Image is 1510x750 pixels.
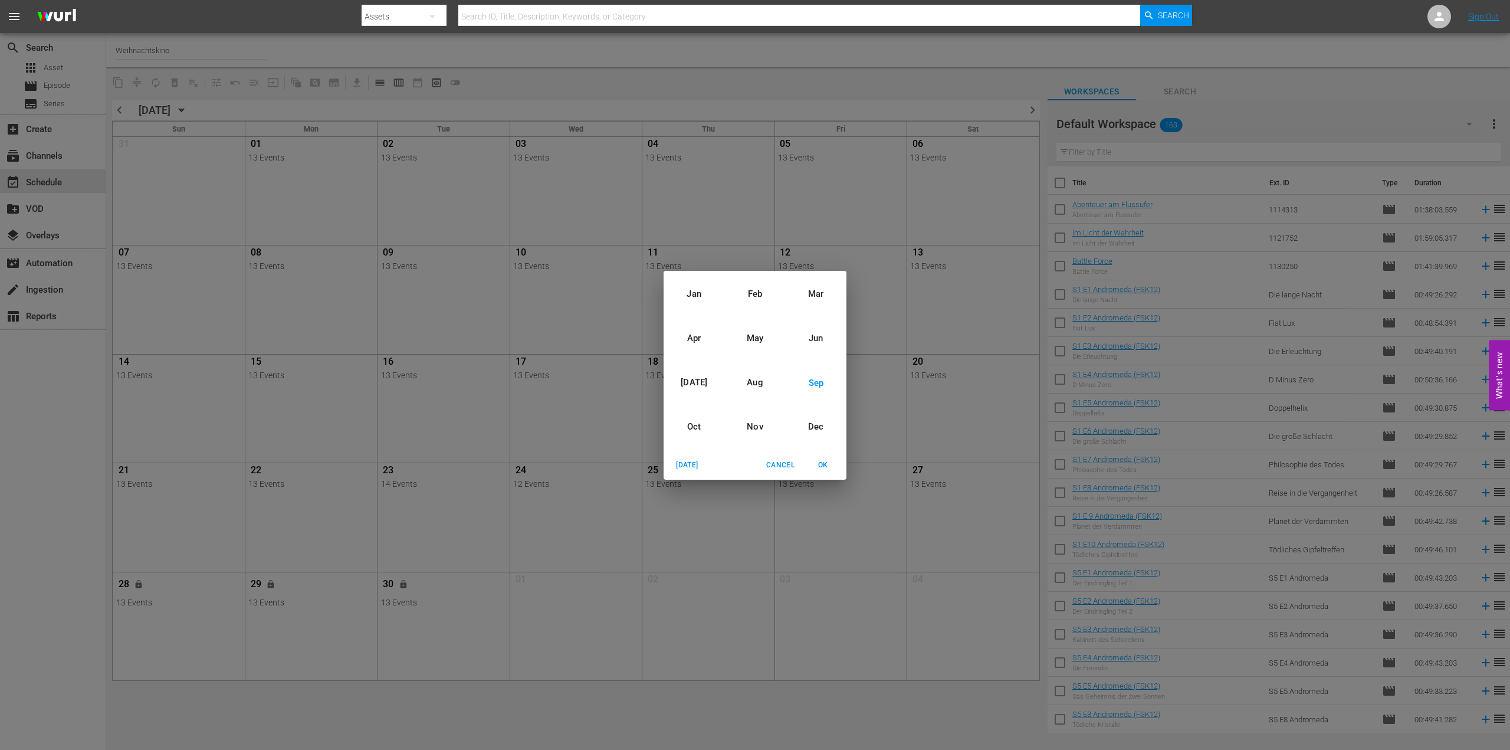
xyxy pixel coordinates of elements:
[724,405,785,449] div: Nov
[809,459,837,471] span: OK
[1489,340,1510,410] button: Open Feedback Widget
[7,9,21,24] span: menu
[668,456,706,475] button: [DATE]
[28,3,85,31] img: ans4CAIJ8jUAAAAAAAAAAAAAAAAAAAAAAAAgQb4GAAAAAAAAAAAAAAAAAAAAAAAAJMjXAAAAAAAAAAAAAAAAAAAAAAAAgAT5G...
[724,316,785,361] div: May
[786,272,846,316] div: Mar
[664,405,724,449] div: Oct
[786,405,846,449] div: Dec
[804,456,842,475] button: OK
[1158,5,1189,26] span: Search
[1468,12,1499,21] a: Sign Out
[673,459,701,471] span: [DATE]
[766,459,795,471] span: Cancel
[786,316,846,361] div: Jun
[786,361,846,405] div: Sep
[724,272,785,316] div: Feb
[664,361,724,405] div: [DATE]
[664,272,724,316] div: Jan
[724,361,785,405] div: Aug
[664,316,724,361] div: Apr
[761,456,799,475] button: Cancel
